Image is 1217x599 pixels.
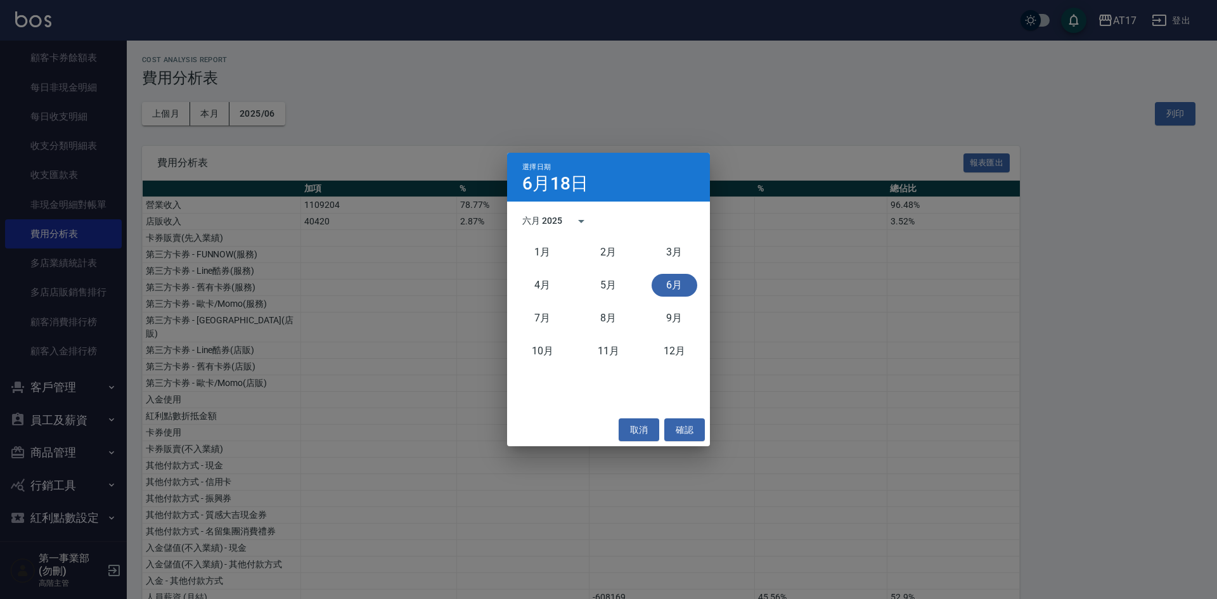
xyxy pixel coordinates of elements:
button: 十二月 [652,340,697,363]
div: 六月 2025 [522,214,562,228]
button: calendar view is open, switch to year view [566,206,596,236]
button: 取消 [619,418,659,442]
button: 十月 [520,340,565,363]
button: 確認 [664,418,705,442]
button: 九月 [652,307,697,330]
span: 選擇日期 [522,163,551,171]
button: 三月 [652,241,697,264]
button: 二月 [586,241,631,264]
button: 六月 [652,274,697,297]
button: 一月 [520,241,565,264]
button: 八月 [586,307,631,330]
button: 十一月 [586,340,631,363]
button: 五月 [586,274,631,297]
button: 七月 [520,307,565,330]
button: 四月 [520,274,565,297]
h4: 6月18日 [522,176,588,191]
